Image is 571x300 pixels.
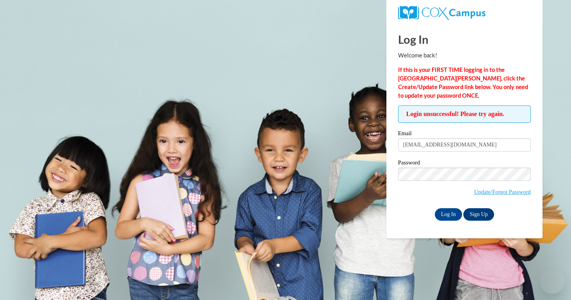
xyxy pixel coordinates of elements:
[398,160,531,168] label: Password
[474,189,531,195] a: Update/Forgot Password
[398,66,528,99] strong: If this is your FIRST TIME logging in to the [GEOGRAPHIC_DATA][PERSON_NAME], click the Create/Upd...
[398,51,531,60] p: Welcome back!
[398,6,486,20] img: COX Campus
[398,6,531,20] a: COX Campus
[463,208,494,221] a: Sign Up
[398,105,531,123] span: Login unsuccessful! Please try again.
[540,269,565,294] iframe: Button to launch messaging window
[398,31,531,47] h1: Log In
[398,130,531,138] label: Email
[435,208,462,221] input: Log In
